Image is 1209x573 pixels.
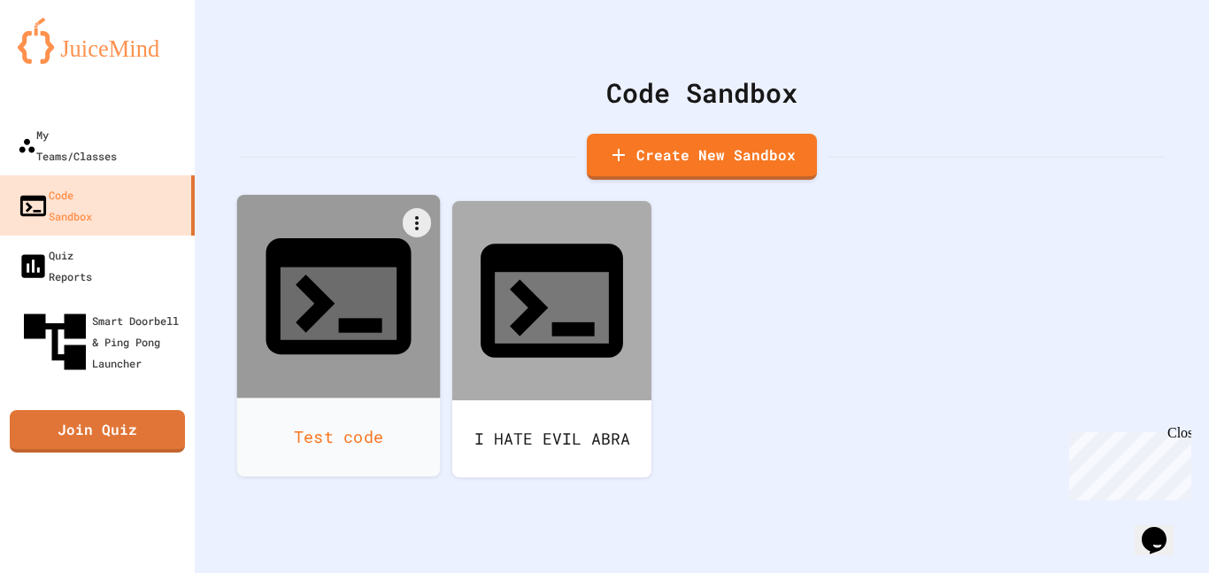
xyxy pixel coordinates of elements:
a: Create New Sandbox [587,134,817,180]
iframe: chat widget [1135,502,1191,555]
div: Quiz Reports [18,244,92,287]
a: Join Quiz [10,410,185,453]
a: I HATE EVIL ABRA [452,201,651,477]
div: Smart Doorbell & Ping Pong Launcher [18,305,188,379]
div: I HATE EVIL ABRA [452,400,651,477]
iframe: chat widget [1062,425,1191,500]
div: Code Sandbox [18,184,92,227]
div: Code Sandbox [239,73,1165,112]
div: Test code [237,398,441,476]
a: Test code [237,195,441,476]
img: logo-orange.svg [18,18,177,64]
div: Chat with us now!Close [7,7,122,112]
div: My Teams/Classes [18,124,117,166]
